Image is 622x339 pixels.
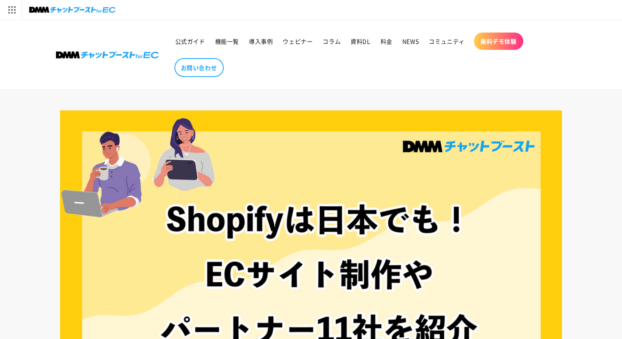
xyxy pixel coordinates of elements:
[29,4,116,16] img: チャットブーストforEC
[350,37,370,45] span: 資料DL
[318,33,346,50] a: コラム
[283,37,313,45] span: ウェビナー
[215,37,239,45] span: 機能一覧
[249,37,273,45] span: 導入事例
[323,37,341,45] span: コラム
[346,33,375,50] a: 資料DL
[474,33,523,50] a: 無料デモ体験
[56,51,159,58] img: 株式会社DMM Boost
[480,37,517,45] span: 無料デモ体験
[244,33,278,50] a: 導入事例
[181,64,217,71] span: お問い合わせ
[429,37,465,45] span: コミュニティ
[210,33,244,50] a: 機能一覧
[376,33,397,50] a: 料金
[1,1,22,19] img: サービス
[381,37,392,45] span: 料金
[278,33,318,50] a: ウェビナー
[424,33,470,50] a: コミュニティ
[397,33,424,50] a: NEWS
[174,58,224,77] a: お問い合わせ
[175,37,205,45] span: 公式ガイド
[402,37,419,45] span: NEWS
[170,33,210,50] a: 公式ガイド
